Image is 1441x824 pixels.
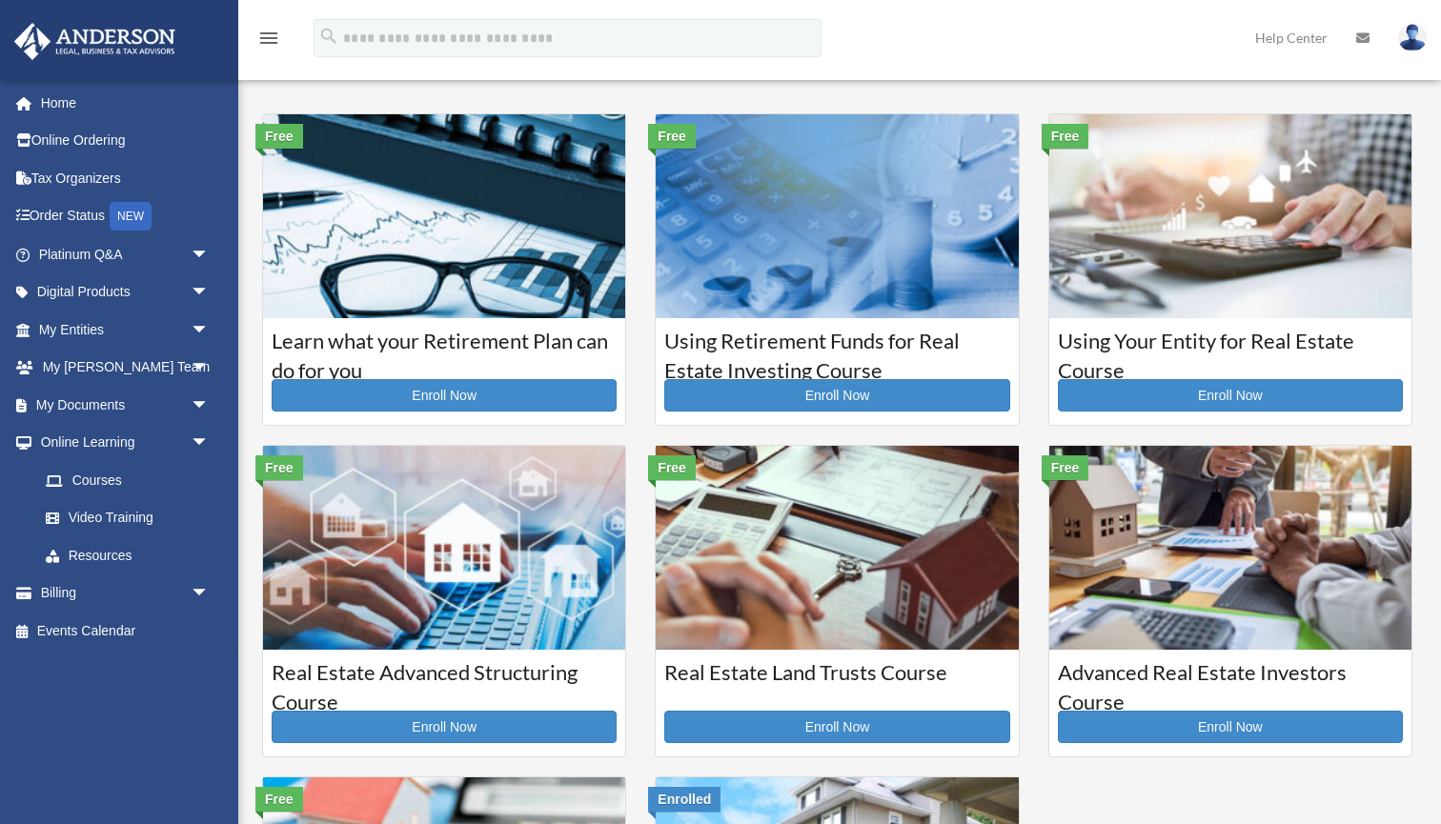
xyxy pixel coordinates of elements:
h3: Real Estate Advanced Structuring Course [272,658,617,706]
a: Events Calendar [13,612,238,650]
a: Resources [27,536,238,574]
a: menu [257,33,280,50]
span: arrow_drop_down [191,273,229,312]
a: Order StatusNEW [13,197,238,236]
span: arrow_drop_down [191,386,229,425]
div: NEW [110,202,152,231]
img: Anderson Advisors Platinum Portal [9,23,181,60]
span: arrow_drop_down [191,311,229,350]
a: Video Training [27,499,238,537]
span: arrow_drop_down [191,235,229,274]
div: Free [648,455,696,480]
h3: Learn what your Retirement Plan can do for you [272,327,617,374]
a: Enroll Now [1058,711,1403,743]
a: Tax Organizers [13,159,238,197]
a: Home [13,84,238,122]
a: Enroll Now [664,379,1009,412]
div: Free [1042,455,1089,480]
a: Enroll Now [272,379,617,412]
a: Online Learningarrow_drop_down [13,424,238,462]
h3: Using Retirement Funds for Real Estate Investing Course [664,327,1009,374]
div: Free [255,455,303,480]
a: Courses [27,461,229,499]
a: Platinum Q&Aarrow_drop_down [13,235,238,273]
span: arrow_drop_down [191,424,229,463]
a: Enroll Now [664,711,1009,743]
img: User Pic [1398,24,1427,51]
a: Enroll Now [272,711,617,743]
h3: Using Your Entity for Real Estate Course [1058,327,1403,374]
a: My Entitiesarrow_drop_down [13,311,238,349]
h3: Real Estate Land Trusts Course [664,658,1009,706]
div: Enrolled [648,787,720,812]
a: My [PERSON_NAME] Teamarrow_drop_down [13,349,238,387]
i: search [318,26,339,47]
div: Free [1042,124,1089,149]
h3: Advanced Real Estate Investors Course [1058,658,1403,706]
div: Free [255,787,303,812]
a: Online Ordering [13,122,238,160]
a: My Documentsarrow_drop_down [13,386,238,424]
div: Free [255,124,303,149]
span: arrow_drop_down [191,349,229,388]
a: Digital Productsarrow_drop_down [13,273,238,312]
a: Enroll Now [1058,379,1403,412]
span: arrow_drop_down [191,574,229,613]
div: Free [648,124,696,149]
i: menu [257,27,280,50]
a: Billingarrow_drop_down [13,574,238,613]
